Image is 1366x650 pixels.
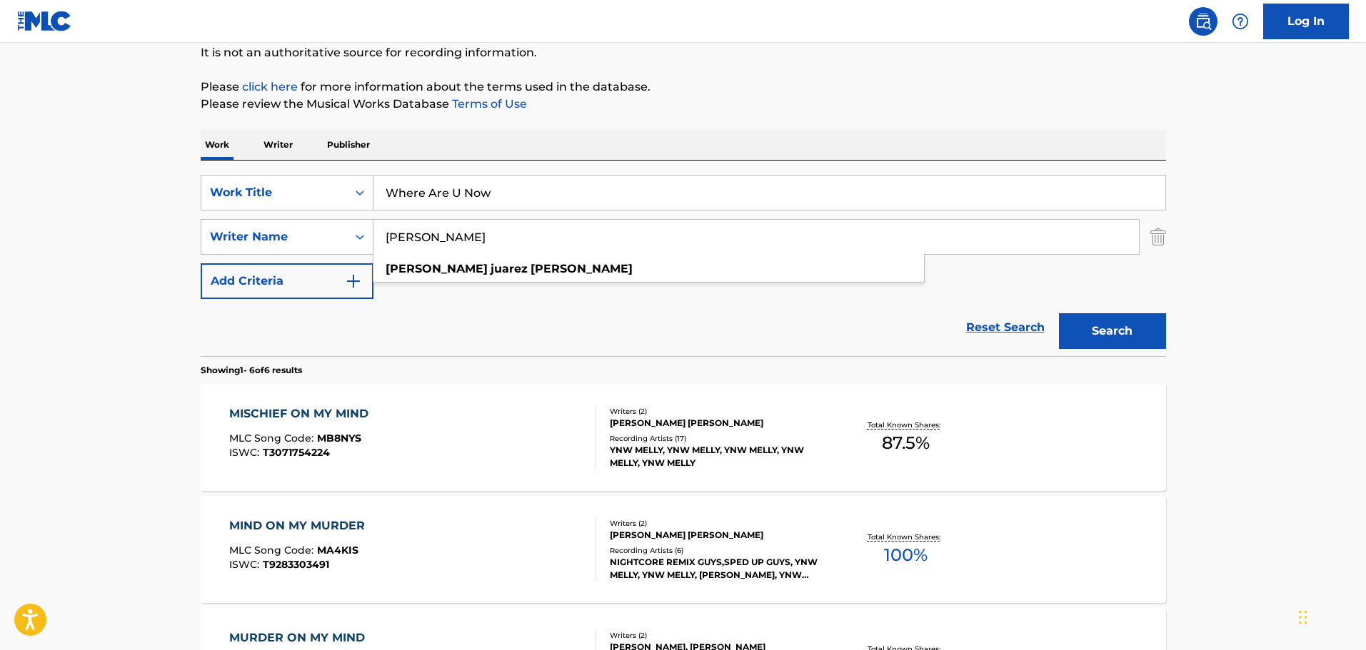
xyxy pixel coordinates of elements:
p: Publisher [323,130,374,160]
span: MB8NYS [317,432,361,445]
a: click here [242,80,298,93]
span: ISWC : [229,446,263,459]
div: Writers ( 2 ) [610,630,825,641]
img: help [1232,13,1249,30]
span: MA4KIS [317,544,358,557]
div: NIGHTCORE REMIX GUYS,SPED UP GUYS, YNW MELLY, YNW MELLY, [PERSON_NAME], YNW MELLY [610,556,825,582]
p: It is not an authoritative source for recording information. [201,44,1166,61]
div: MIND ON MY MURDER [229,517,372,534]
div: [PERSON_NAME] [PERSON_NAME] [610,417,825,430]
div: Writers ( 2 ) [610,406,825,417]
p: Total Known Shares: [868,420,944,430]
p: Total Known Shares: [868,532,944,542]
strong: [PERSON_NAME] [386,262,488,275]
div: Recording Artists ( 6 ) [610,545,825,556]
div: Drag [1299,596,1307,639]
a: MISCHIEF ON MY MINDMLC Song Code:MB8NYSISWC:T3071754224Writers (2)[PERSON_NAME] [PERSON_NAME]Reco... [201,384,1166,491]
a: Terms of Use [449,97,527,111]
button: Add Criteria [201,263,373,299]
p: Writer [259,130,297,160]
p: Showing 1 - 6 of 6 results [201,364,302,377]
div: YNW MELLY, YNW MELLY, YNW MELLY, YNW MELLY, YNW MELLY [610,444,825,469]
a: Reset Search [959,312,1052,343]
p: Please review the Musical Works Database [201,96,1166,113]
p: Please for more information about the terms used in the database. [201,78,1166,96]
img: 9d2ae6d4665cec9f34b9.svg [345,273,362,290]
div: Writers ( 2 ) [610,518,825,529]
div: Recording Artists ( 17 ) [610,433,825,444]
div: Writer Name [210,228,338,245]
form: Search Form [201,175,1166,356]
img: MLC Logo [17,11,72,31]
span: MLC Song Code : [229,432,317,445]
div: MISCHIEF ON MY MIND [229,405,376,422]
a: MIND ON MY MURDERMLC Song Code:MA4KISISWC:T9283303491Writers (2)[PERSON_NAME] [PERSON_NAME]Record... [201,496,1166,603]
a: Log In [1263,4,1349,39]
img: Delete Criterion [1150,219,1166,255]
div: [PERSON_NAME] [PERSON_NAME] [610,529,825,542]
button: Search [1059,313,1166,349]
img: search [1195,13,1212,30]
div: Help [1226,7,1255,36]
strong: juarez [491,262,528,275]
a: Public Search [1189,7,1217,36]
span: 87.5 % [882,430,930,456]
iframe: Chat Widget [1295,582,1366,650]
div: MURDER ON MY MIND [229,629,372,646]
span: T9283303491 [263,558,329,571]
span: T3071754224 [263,446,330,459]
span: MLC Song Code : [229,544,317,557]
p: Work [201,130,233,160]
strong: [PERSON_NAME] [531,262,633,275]
div: Work Title [210,184,338,201]
span: 100 % [884,542,928,568]
span: ISWC : [229,558,263,571]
